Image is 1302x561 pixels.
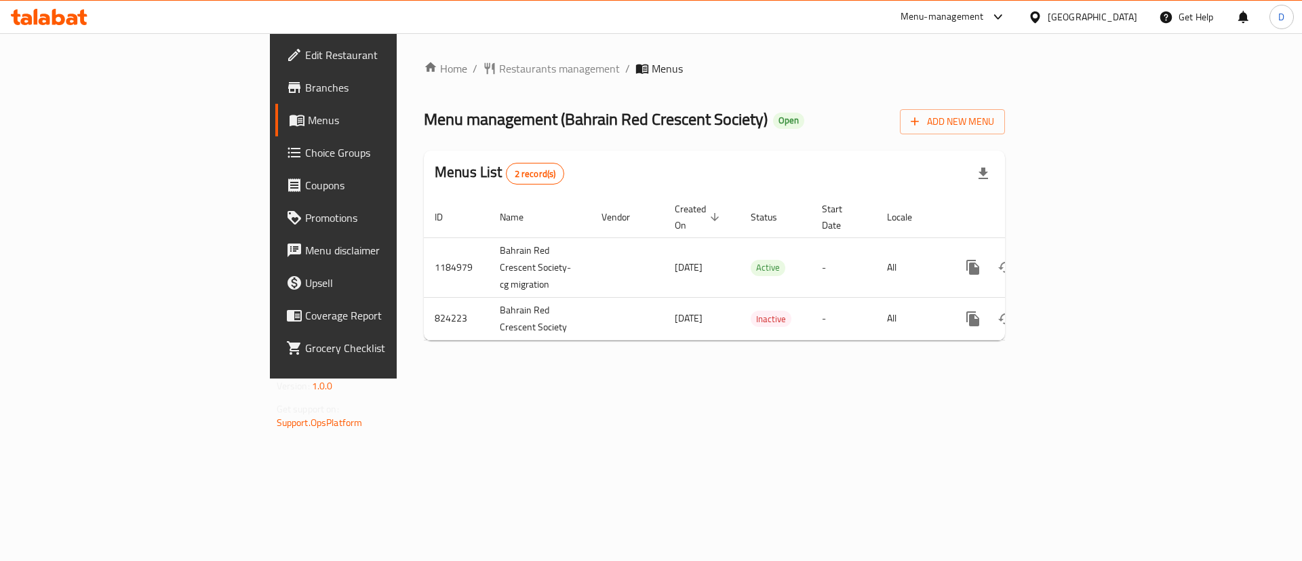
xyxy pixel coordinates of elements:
div: Export file [967,157,1000,190]
span: Locale [887,209,930,225]
span: Restaurants management [499,60,620,77]
th: Actions [946,197,1098,238]
button: Change Status [989,303,1022,335]
td: All [876,237,946,297]
span: Status [751,209,795,225]
div: Open [773,113,804,129]
span: Edit Restaurant [305,47,477,63]
span: Inactive [751,311,791,327]
a: Choice Groups [275,136,488,169]
span: 2 record(s) [507,168,564,180]
td: Bahrain Red Crescent Society-cg migration [489,237,591,297]
li: / [625,60,630,77]
span: Branches [305,79,477,96]
span: Open [773,115,804,126]
span: 1.0.0 [312,377,333,395]
span: Active [751,260,785,275]
a: Upsell [275,267,488,299]
button: more [957,251,989,284]
div: Active [751,260,785,276]
a: Coverage Report [275,299,488,332]
h2: Menus List [435,162,564,185]
a: Menu disclaimer [275,234,488,267]
span: ID [435,209,460,225]
td: All [876,297,946,340]
nav: breadcrumb [424,60,1005,77]
a: Coupons [275,169,488,201]
a: Support.OpsPlatform [277,414,363,431]
td: - [811,297,876,340]
table: enhanced table [424,197,1098,341]
button: Add New Menu [900,109,1005,134]
td: Bahrain Red Crescent Society [489,297,591,340]
span: Get support on: [277,400,339,418]
span: Menus [652,60,683,77]
div: Menu-management [901,9,984,25]
button: Change Status [989,251,1022,284]
span: [DATE] [675,309,703,327]
span: Name [500,209,541,225]
span: Coverage Report [305,307,477,324]
span: D [1278,9,1284,24]
td: - [811,237,876,297]
span: Promotions [305,210,477,226]
span: Vendor [601,209,648,225]
a: Menus [275,104,488,136]
a: Grocery Checklist [275,332,488,364]
span: Menus [308,112,477,128]
span: Start Date [822,201,860,233]
span: [DATE] [675,258,703,276]
a: Edit Restaurant [275,39,488,71]
span: Menu disclaimer [305,242,477,258]
div: Total records count [506,163,565,185]
div: [GEOGRAPHIC_DATA] [1048,9,1137,24]
a: Promotions [275,201,488,234]
button: more [957,303,989,335]
span: Coupons [305,177,477,193]
span: Menu management ( Bahrain Red Crescent Society ) [424,104,768,134]
span: Grocery Checklist [305,340,477,356]
span: Version: [277,377,310,395]
span: Add New Menu [911,113,994,130]
a: Restaurants management [483,60,620,77]
a: Branches [275,71,488,104]
span: Choice Groups [305,144,477,161]
span: Upsell [305,275,477,291]
span: Created On [675,201,724,233]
